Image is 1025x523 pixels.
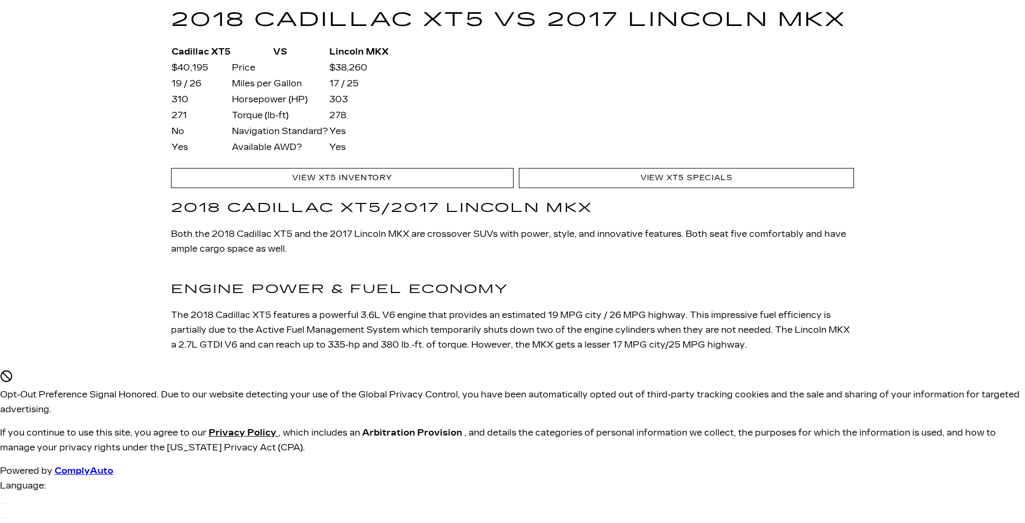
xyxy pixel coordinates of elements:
[171,60,231,76] td: $40,195
[329,92,389,108] td: 303
[171,76,231,92] td: 19 / 26
[329,123,389,139] td: Yes
[209,428,278,438] a: Privacy Policy
[231,44,329,60] th: VS
[171,168,514,188] a: View XT5 Inventory
[209,428,276,438] u: Privacy Policy
[329,44,389,60] th: Lincoln MKX
[362,428,462,438] strong: Arbitration Provision
[231,60,329,76] td: Price
[231,123,329,139] td: Navigation Standard?
[171,123,231,139] td: No
[171,280,854,299] h4: Engine Power & Fuel Economy
[329,76,389,92] td: 17 / 25
[231,92,329,108] td: Horsepower (HP)
[231,76,329,92] td: Miles per Gallon
[55,466,113,476] a: ComplyAuto
[171,108,231,123] td: 271
[231,139,329,155] td: Available AWD?
[329,60,389,76] td: $38,260
[231,108,329,123] td: Torque (lb-ft)
[171,198,854,219] h3: 2018 CADILLAC XT5/2017 LINCOLN MKX
[519,168,854,188] a: View XT5 Specials
[171,92,231,108] td: 310
[171,139,231,155] td: Yes
[171,4,854,36] h1: 2018 CADILLAC XT5 VS 2017 LINCOLN MKX
[329,108,389,123] td: 278
[171,44,231,60] th: Cadillac XT5
[329,139,389,155] td: Yes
